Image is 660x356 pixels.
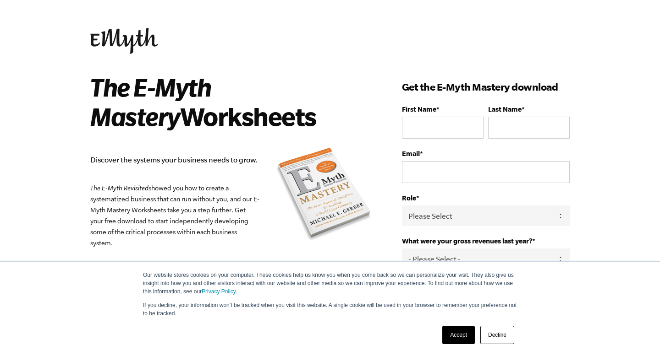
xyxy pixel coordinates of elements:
[442,326,475,344] a: Accept
[402,194,416,202] span: Role
[90,72,361,131] h2: Worksheets
[90,184,148,192] em: The E-Myth Revisited
[480,326,514,344] a: Decline
[143,271,517,296] p: Our website stores cookies on your computer. These cookies help us know you when you come back so...
[90,154,374,166] p: Discover the systems your business needs to grow.
[202,288,236,295] a: Privacy Policy
[488,105,522,113] span: Last Name
[402,150,420,157] span: Email
[90,73,211,130] i: The E-Myth Mastery
[274,146,374,244] img: emyth mastery book summary
[90,183,374,248] p: showed you how to create a systematized business that can run without you, and our E-Myth Mastery...
[402,105,436,113] span: First Name
[402,237,532,245] span: What were your gross revenues last year?
[143,301,517,318] p: If you decline, your information won’t be tracked when you visit this website. A single cookie wi...
[402,80,570,94] h3: Get the E-Myth Mastery download
[90,28,158,54] img: EMyth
